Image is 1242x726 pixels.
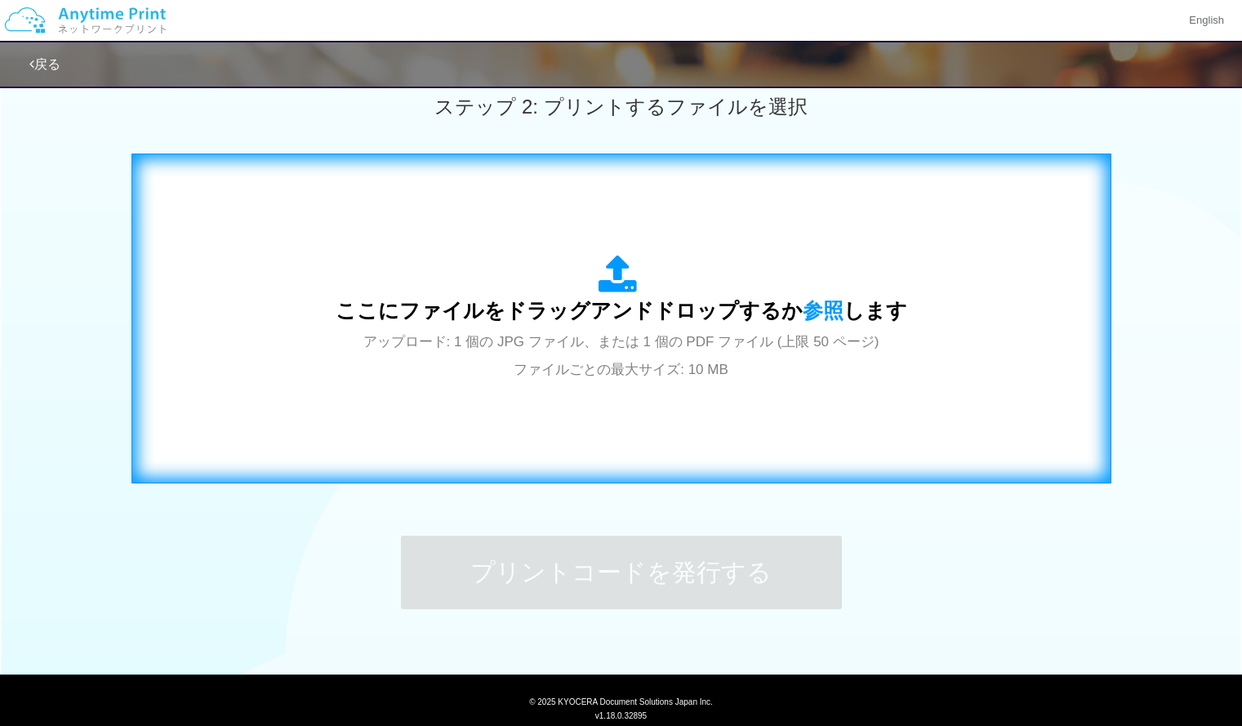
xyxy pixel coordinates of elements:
span: © 2025 KYOCERA Document Solutions Japan Inc. [529,696,713,706]
span: アップロード: 1 個の JPG ファイル、または 1 個の PDF ファイル (上限 50 ページ) ファイルごとの最大サイズ: 10 MB [363,334,879,377]
span: 参照 [803,299,844,322]
a: 戻る [29,57,60,71]
button: プリントコードを発行する [401,536,842,609]
span: ここにファイルをドラッグアンドドロップするか します [336,299,907,322]
span: v1.18.0.32895 [595,710,647,720]
span: ステップ 2: プリントするファイルを選択 [434,96,807,118]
